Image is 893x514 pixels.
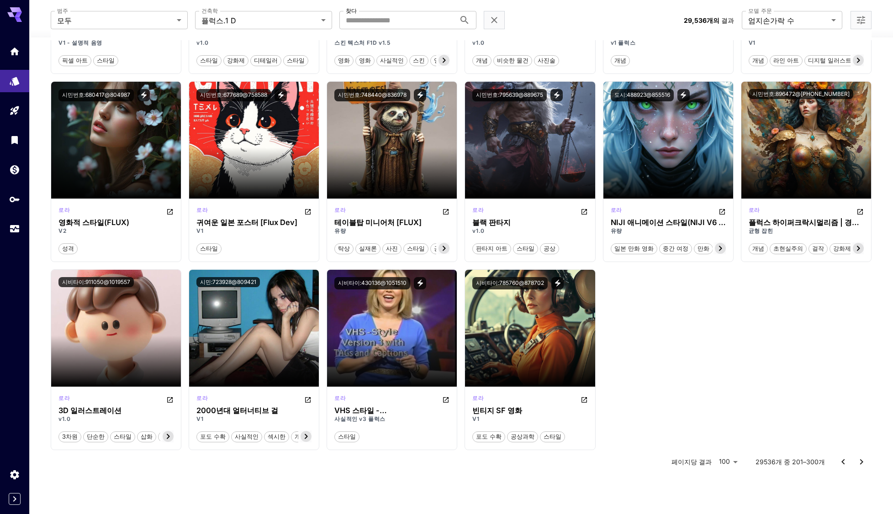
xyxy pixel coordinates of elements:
[748,16,794,25] font: 엄지손가락 수
[812,245,824,252] font: 걸작
[476,279,544,286] font: 시비타이:785760@878702
[334,206,346,213] font: 로라
[852,453,871,471] button: 다음 페이지로 이동
[200,278,256,285] font: 시민:723928@809421
[773,245,803,252] font: 초현실주의
[611,89,674,101] button: 도시:488923@855516
[58,430,81,442] button: 3차원
[355,54,375,66] button: 영화
[9,493,21,505] button: 사이드바 확장
[58,242,78,254] button: 성격
[83,430,108,442] button: 단순한
[334,39,390,46] font: 스킨 텍스처 F1D v1.5
[141,433,153,440] font: 삽화
[442,206,449,217] button: CivitAI에서 열기
[671,458,712,466] font: 페이지당 결과
[472,406,522,415] font: 빈티지 SF 영화
[196,394,208,405] div: 플럭스.1 D
[196,277,260,287] button: 시민:723928@809421
[250,54,281,66] button: 디테일러
[304,394,312,405] button: CivitAI에서 열기
[611,218,726,227] div: NIJI 애니메이션 스타일(NIJI V6 - Midjourney) [FLUX/SDXL]
[338,57,350,64] font: 영화
[472,54,491,66] button: 개념
[497,57,528,64] font: 비슷한 물건
[87,433,105,440] font: 단순한
[334,430,359,442] button: 스타일
[614,91,670,98] font: 도시:488923@855516
[476,433,502,440] font: 포도 수확
[719,457,730,465] font: 100
[58,218,174,227] div: 영화적 스타일(FLUX)
[749,206,760,217] div: 플럭스.1 D
[196,242,222,254] button: 스타일
[749,242,768,254] button: 개념
[196,430,229,442] button: 포도 수확
[611,206,622,217] div: 플럭스.1 D
[334,242,354,254] button: 탁상
[334,227,346,234] font: 유량
[472,227,484,234] font: v1.0
[697,245,709,252] font: 만화
[196,415,203,422] font: V1
[166,206,174,217] button: CivitAI에서 열기
[386,245,398,252] font: 사진
[749,54,768,66] button: 개념
[58,227,66,234] font: V2
[581,206,588,217] button: CivitAI에서 열기
[334,206,346,217] div: 플럭스.1 D
[291,430,310,442] button: 개념
[235,433,259,440] font: 사실적인
[611,218,726,236] font: NIJI 애니메이션 스타일(NIJI V6 - Midjourney) [FLUX/SDXL]
[58,394,70,405] div: 플럭스.1 D
[338,433,356,440] font: 스타일
[749,218,859,236] font: 플럭스 하이퍼크락시멀리즘 | 경계를 허무는 것
[196,218,312,227] div: 귀여운 일본 포스터 [Flux Dev]
[847,470,893,514] div: 대화하다
[550,89,563,101] button: 트리거 단어 보기
[58,54,91,66] button: 픽셀 아트
[847,470,893,514] iframe: 채팅 위젯
[97,57,115,64] font: 스타일
[472,415,479,422] font: V1
[62,433,78,440] font: 3차원
[376,54,407,66] button: 사실적인
[752,245,764,252] font: 개념
[196,206,208,217] div: 플럭스.1 D
[196,394,208,401] font: 로라
[833,245,851,252] font: 강화제
[196,406,278,415] font: 2000년대 얼터너티브 걸
[856,206,864,217] button: CivitAI에서 열기
[355,242,380,254] button: 실재론
[196,227,203,234] font: V1
[489,15,500,26] button: 필터 지우기 (1)
[334,406,449,415] div: VHS 스타일 - SD3.5/Flux/SDXL/Pony
[196,54,222,66] button: 스타일
[334,277,410,289] button: 시비타이:430136@1051510
[223,54,248,66] button: 강화제
[472,89,547,101] button: 시민번호:795639@889675
[581,394,588,405] button: CivitAI에서 열기
[231,430,262,442] button: 사실적인
[513,242,538,254] button: 스타일
[403,242,428,254] button: 스타일
[196,206,208,213] font: 로라
[830,242,855,254] button: 강화제
[749,89,853,99] button: 시민번호:896472@[PHONE_NUMBER]
[551,277,564,289] button: 트리거 단어 보기
[413,57,425,64] font: 스킨
[58,406,174,415] div: 3D 일러스트레이션
[9,134,20,146] div: 도서관
[472,242,511,254] button: 판타지 아트
[856,15,867,26] button: 더 많은 필터 열기
[158,430,171,442] button: 상
[304,206,312,217] button: CivitAI에서 열기
[201,7,218,14] font: 건축학
[614,245,654,252] font: 일본 만화 영화
[756,458,825,466] font: 29536개 중 201–300개
[196,218,297,227] font: 귀여운 일본 포스터 [Flux Dev]
[57,16,72,25] font: 모두
[334,54,354,66] button: 영화
[407,245,425,252] font: 스타일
